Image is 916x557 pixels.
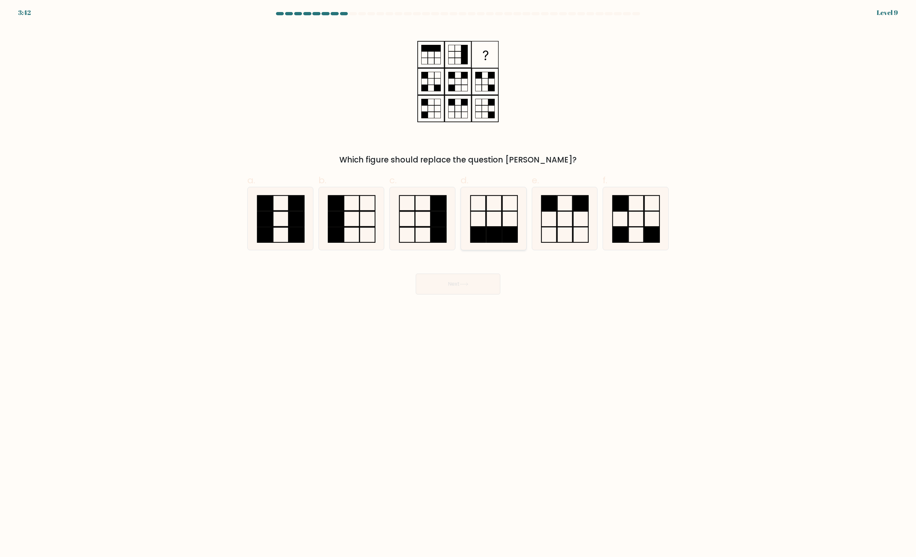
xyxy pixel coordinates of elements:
[461,174,468,187] span: d.
[18,8,31,18] div: 3:42
[251,154,665,166] div: Which figure should replace the question [PERSON_NAME]?
[532,174,539,187] span: e.
[389,174,397,187] span: c.
[603,174,607,187] span: f.
[319,174,326,187] span: b.
[877,8,898,18] div: Level 9
[247,174,255,187] span: a.
[416,274,500,294] button: Next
